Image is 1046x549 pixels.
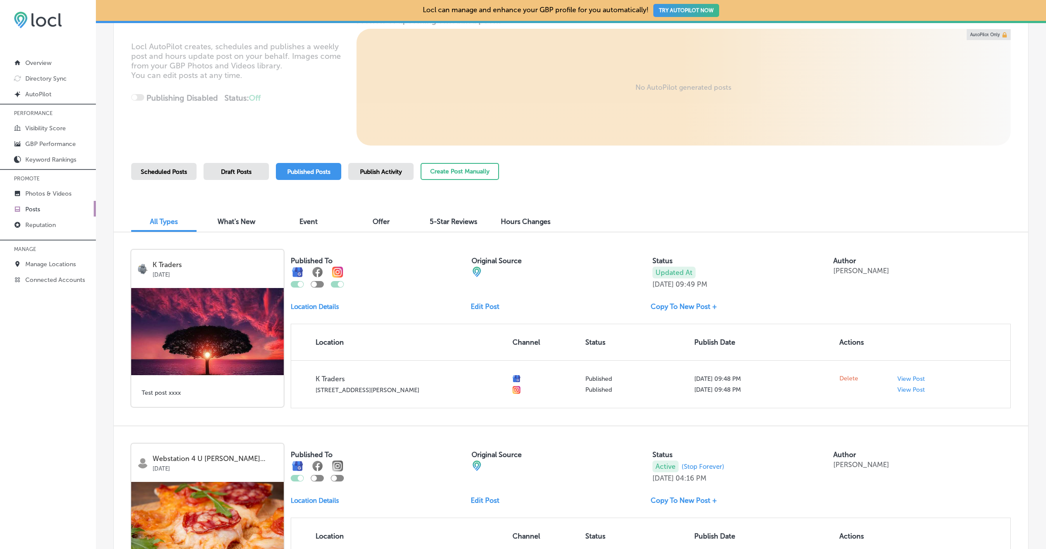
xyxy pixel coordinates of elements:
[25,221,56,229] p: Reputation
[652,461,679,472] p: Active
[291,497,339,505] p: Location Details
[694,375,832,383] p: [DATE] 09:48 PM
[421,163,499,180] button: Create Post Manually
[153,463,278,472] p: [DATE]
[897,386,948,393] a: View Post
[25,59,51,67] p: Overview
[316,386,506,394] p: [STREET_ADDRESS][PERSON_NAME]
[25,75,67,82] p: Directory Sync
[585,375,687,383] p: Published
[653,4,719,17] button: TRY AUTOPILOT NOW
[836,324,894,360] th: Actions
[691,324,836,360] th: Publish Date
[652,451,672,459] label: Status
[291,303,339,311] p: Location Details
[137,457,148,468] img: logo
[651,302,724,311] a: Copy To New Post +
[25,276,85,284] p: Connected Accounts
[291,451,333,459] label: Published To
[509,324,582,360] th: Channel
[291,257,333,265] label: Published To
[137,264,148,274] img: logo
[897,386,925,393] p: View Post
[472,451,522,459] label: Original Source
[25,156,76,163] p: Keyword Rankings
[153,455,278,463] p: Webstation 4 U [PERSON_NAME]...
[150,217,178,226] span: All Types
[25,125,66,132] p: Visibility Score
[676,474,706,482] p: 04:16 PM
[25,261,76,268] p: Manage Locations
[833,451,856,459] label: Author
[839,375,858,383] span: Delete
[287,168,330,176] span: Published Posts
[897,375,925,383] p: View Post
[694,386,832,393] p: [DATE] 09:48 PM
[360,168,402,176] span: Publish Activity
[682,463,724,471] span: (Stop Forever)
[153,261,278,269] p: K Traders
[652,267,696,278] p: Updated At
[131,288,284,375] img: 7e2c910b-813c-43cc-97ce-7fd151eadbf59e2fbb31-902a-446c-89b7-d5581c84bc56tree-736885_1280.jpg
[472,257,522,265] label: Original Source
[833,267,889,275] p: [PERSON_NAME]
[897,375,948,383] a: View Post
[217,217,255,226] span: What's New
[651,496,724,505] a: Copy To New Post +
[582,324,691,360] th: Status
[833,257,856,265] label: Author
[25,91,51,98] p: AutoPilot
[14,11,62,28] img: 6efc1275baa40be7c98c3b36c6bfde44.png
[652,474,674,482] p: [DATE]
[585,386,687,393] p: Published
[652,257,672,265] label: Status
[221,168,251,176] span: Draft Posts
[299,217,318,226] span: Event
[833,461,889,469] p: [PERSON_NAME]
[471,302,506,311] a: Edit Post
[25,190,71,197] p: Photos & Videos
[291,324,509,360] th: Location
[153,269,278,278] p: [DATE]
[676,280,707,288] p: 09:49 PM
[316,375,506,383] p: K Traders
[501,217,550,226] span: Hours Changes
[141,168,187,176] span: Scheduled Posts
[430,217,477,226] span: 5-Star Reviews
[142,389,273,396] h5: Test post xxxx
[471,496,506,505] a: Edit Post
[472,461,482,471] img: cba84b02adce74ede1fb4a8549a95eca.png
[373,217,390,226] span: Offer
[25,140,76,148] p: GBP Performance
[652,280,674,288] p: [DATE]
[472,267,482,277] img: cba84b02adce74ede1fb4a8549a95eca.png
[25,206,40,213] p: Posts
